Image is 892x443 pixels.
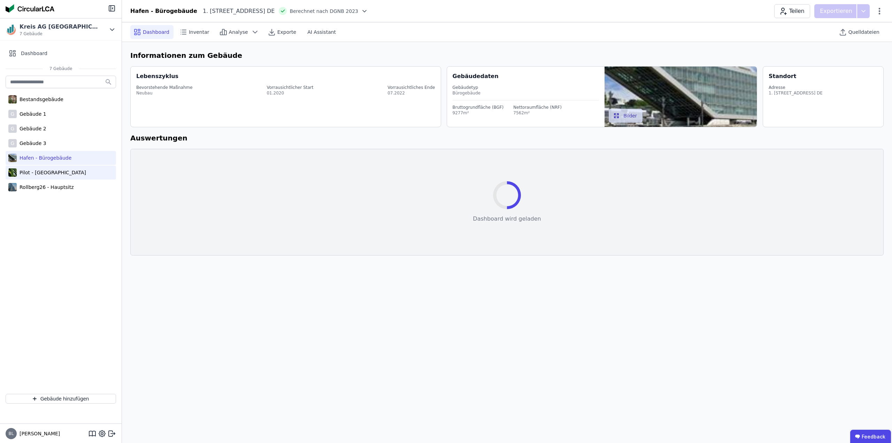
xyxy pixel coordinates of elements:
[20,31,100,37] span: 7 Gebäude
[307,29,336,36] span: AI Assistant
[229,29,248,36] span: Analyse
[8,139,17,147] div: G
[8,167,17,178] img: Pilot - Green Building
[769,90,823,96] div: 1. [STREET_ADDRESS] DE
[143,29,169,36] span: Dashboard
[17,169,86,176] div: Pilot - [GEOGRAPHIC_DATA]
[267,90,313,96] div: 01.2020
[9,431,14,436] span: BL
[136,85,193,90] div: Bevorstehende Maßnahme
[820,7,854,15] p: Exportieren
[387,85,435,90] div: Vorrausichtliches Ende
[848,29,879,36] span: Quelldateien
[6,394,116,404] button: Gebäude hinzufügen
[387,90,435,96] div: 07.2022
[453,90,599,96] div: Bürogebäude
[136,72,178,81] div: Lebenszyklus
[290,8,358,15] span: Berechnet nach DGNB 2023
[21,50,47,57] span: Dashboard
[8,94,17,105] img: Bestandsgebäude
[17,110,46,117] div: Gebäude 1
[130,7,197,15] div: Hafen - Bürogebäude
[130,50,884,61] h6: Informationen zum Gebäude
[197,7,275,15] div: 1. [STREET_ADDRESS] DE
[17,125,46,132] div: Gebäude 2
[453,105,504,110] div: Bruttogrundfläche (BGF)
[769,72,796,81] div: Standort
[8,124,17,133] div: G
[609,109,643,123] button: Bilder
[513,105,562,110] div: Nettoraumfläche (NRF)
[43,66,79,71] span: 7 Gebäude
[8,182,17,193] img: Rollberg26 - Hauptsitz
[267,85,313,90] div: Vorrausichtlicher Start
[189,29,209,36] span: Inventar
[453,110,504,116] div: 9277m²
[6,4,54,13] img: Concular
[17,96,63,103] div: Bestandsgebäude
[130,133,884,143] h6: Auswertungen
[453,85,599,90] div: Gebäudetyp
[453,72,605,81] div: Gebäudedaten
[17,430,60,437] span: [PERSON_NAME]
[17,184,74,191] div: Rollberg26 - Hauptsitz
[17,140,46,147] div: Gebäude 3
[774,4,810,18] button: Teilen
[513,110,562,116] div: 7562m²
[8,110,17,118] div: G
[473,215,541,223] div: Dashboard wird geladen
[136,90,193,96] div: Neubau
[20,23,100,31] div: Kreis AG [GEOGRAPHIC_DATA]
[769,85,823,90] div: Adresse
[17,154,71,161] div: Hafen - Bürogebäude
[8,152,17,163] img: Hafen - Bürogebäude
[6,24,17,35] img: Kreis AG Germany
[277,29,296,36] span: Exporte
